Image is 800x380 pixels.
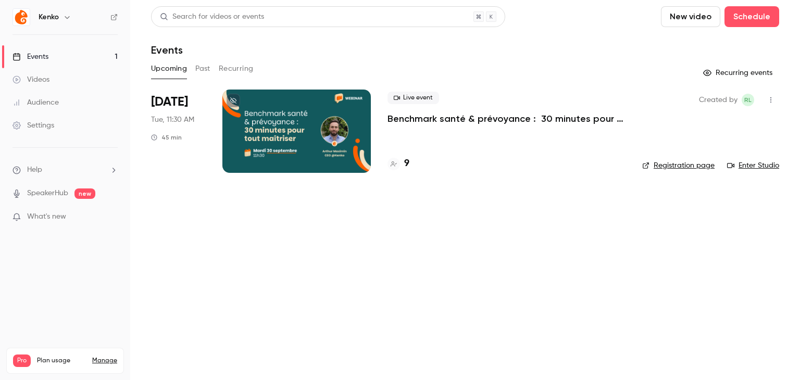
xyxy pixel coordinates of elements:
div: Settings [12,120,54,131]
button: Upcoming [151,60,187,77]
div: 45 min [151,133,182,142]
button: Past [195,60,210,77]
span: What's new [27,211,66,222]
div: Events [12,52,48,62]
h4: 9 [404,157,409,171]
span: [DATE] [151,94,188,110]
a: Benchmark santé & prévoyance : 30 minutes pour tout maîtriser [387,112,626,125]
div: Videos [12,74,49,85]
span: Rania Lakrouf [742,94,754,106]
span: Tue, 11:30 AM [151,115,194,125]
button: Recurring [219,60,254,77]
span: Help [27,164,42,175]
a: Registration page [642,160,715,171]
span: Created by [699,94,737,106]
h1: Events [151,44,183,56]
iframe: Noticeable Trigger [105,212,118,222]
a: 9 [387,157,409,171]
a: Enter Studio [727,160,779,171]
div: Audience [12,97,59,108]
div: Search for videos or events [160,11,264,22]
button: New video [661,6,720,27]
a: Manage [92,357,117,365]
div: Sep 30 Tue, 11:30 AM (Europe/Paris) [151,90,206,173]
a: SpeakerHub [27,188,68,199]
span: Plan usage [37,357,86,365]
li: help-dropdown-opener [12,164,118,175]
button: Schedule [724,6,779,27]
button: Recurring events [698,65,779,81]
h6: Kenko [39,12,59,22]
span: new [74,188,95,199]
span: Live event [387,92,439,104]
span: RL [744,94,752,106]
img: Kenko [13,9,30,26]
span: Pro [13,354,31,367]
